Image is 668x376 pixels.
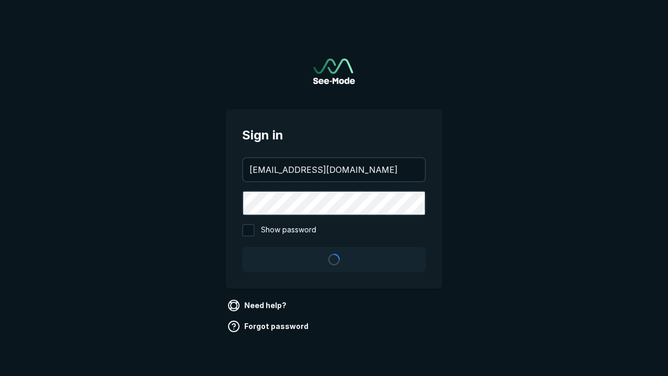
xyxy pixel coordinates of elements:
a: Forgot password [225,318,313,335]
a: Go to sign in [313,58,355,84]
span: Sign in [242,126,426,145]
span: Show password [261,224,316,237]
img: See-Mode Logo [313,58,355,84]
input: your@email.com [243,158,425,181]
a: Need help? [225,297,291,314]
